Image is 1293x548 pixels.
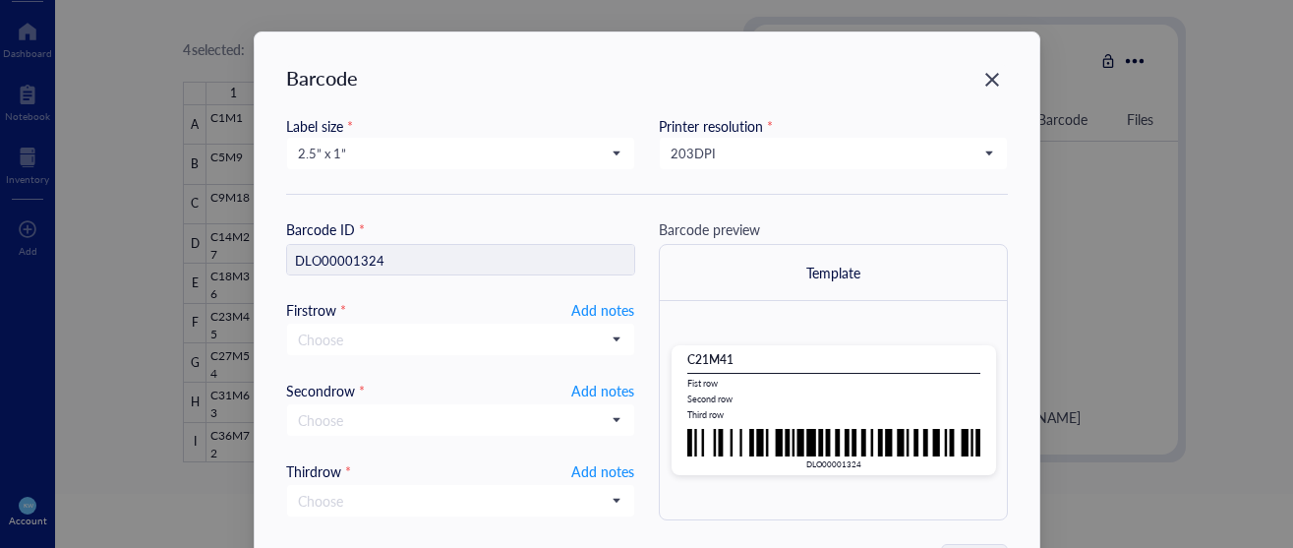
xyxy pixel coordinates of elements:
div: Barcode preview [659,218,1008,240]
span: 2.5” x 1” [298,145,619,162]
span: Add notes [571,379,634,402]
span: Add notes [571,298,634,322]
img: 8FN2fJAAAABklEQVQDAKkuSpvZmbtIAAAAAElFTkSuQmCC [686,429,979,457]
button: Add notes [570,460,635,482]
div: First row [286,299,346,321]
div: Template [805,262,859,283]
div: Fist row [686,378,979,390]
div: Printer resolution [659,115,1008,137]
div: Third row [686,409,979,421]
span: Add notes [571,459,634,483]
div: Barcode [286,64,358,91]
div: Label size [286,115,635,137]
span: 203 DPI [671,145,992,162]
div: Barcode ID [286,218,635,240]
div: C21M41 [686,351,979,369]
div: Second row [286,380,365,401]
button: Add notes [570,299,635,321]
div: DLO00001324 [686,458,979,470]
button: Close [976,64,1008,95]
span: Close [976,68,1008,91]
div: Second row [686,394,979,405]
button: Add notes [570,380,635,401]
div: Third row [286,460,351,482]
